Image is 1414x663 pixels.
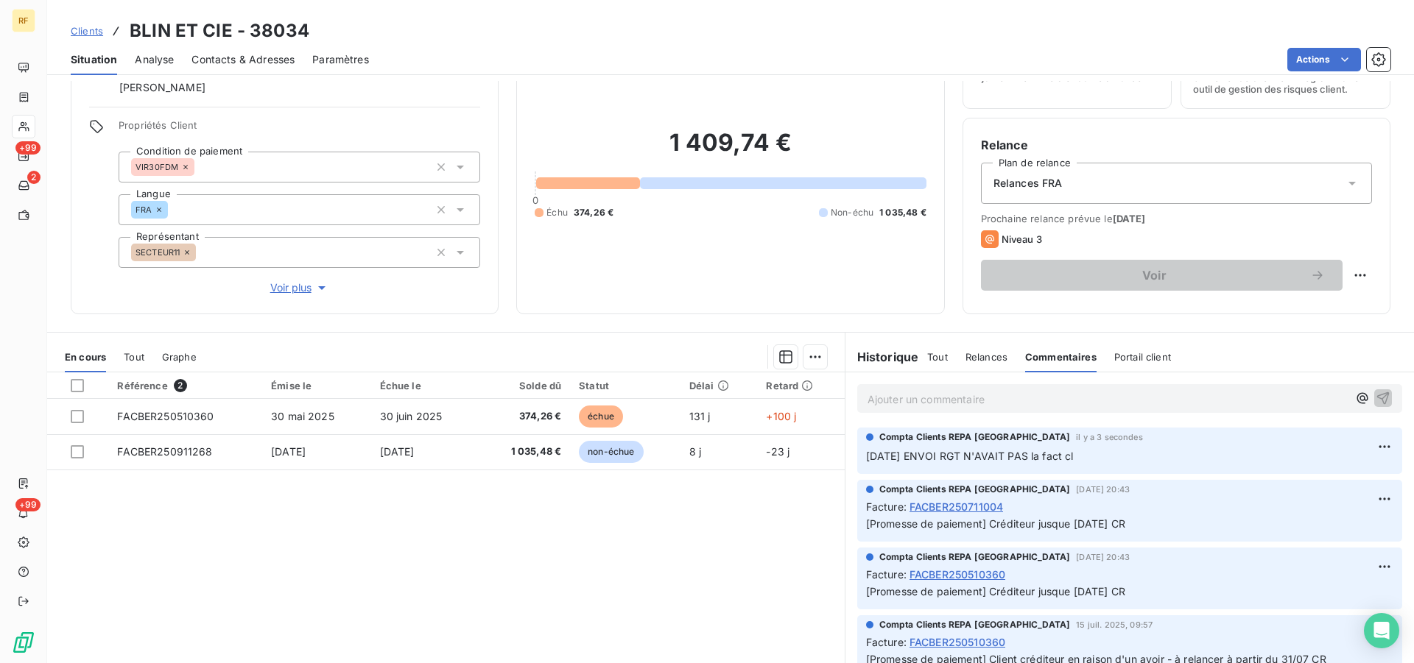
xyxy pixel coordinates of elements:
span: Contacts & Adresses [191,52,295,67]
span: FACBER250510360 [910,634,1005,650]
span: -23 j [766,445,789,458]
span: En cours [65,351,106,363]
div: Retard [766,380,835,391]
span: 2 [27,171,41,184]
span: Analyse [135,52,174,67]
h3: BLIN ET CIE - 38034 [130,18,309,44]
span: 1 035,48 € [488,444,561,459]
div: Échue le [380,380,470,391]
span: [Promesse de paiement] Créditeur jusque [DATE] CR [866,585,1125,598]
span: Non-échu [831,206,873,219]
span: non-échue [579,441,643,463]
div: RF [12,9,35,32]
span: Voir plus [270,280,329,295]
span: Compta Clients REPA [GEOGRAPHIC_DATA] [879,550,1071,564]
div: Émise le [271,380,362,391]
h6: Historique [845,348,919,366]
h6: Relance [981,136,1372,154]
button: Voir [981,260,1343,291]
button: Voir plus [119,280,480,296]
a: Clients [71,24,103,38]
span: 374,26 € [574,206,613,219]
span: Niveau 3 [1002,233,1042,245]
span: Commentaires [1025,351,1097,363]
span: 374,26 € [488,409,561,424]
span: FACBER250510360 [117,410,214,422]
span: [Promesse de paiement] Créditeur jusque [DATE] CR [866,517,1125,530]
span: Compta Clients REPA [GEOGRAPHIC_DATA] [879,430,1071,444]
span: échue [579,405,623,428]
span: Portail client [1114,351,1171,363]
div: Open Intercom Messenger [1364,613,1399,648]
span: FACBER250711004 [910,499,1003,514]
span: FRA [136,205,152,214]
span: 15 juil. 2025, 09:57 [1076,620,1153,629]
div: Délai [689,380,749,391]
span: Propriétés Client [119,119,480,140]
span: Facture : [866,634,907,650]
span: 30 juin 2025 [380,410,443,422]
span: 1 035,48 € [879,206,926,219]
span: Graphe [162,351,197,363]
span: Tout [124,351,144,363]
span: Compta Clients REPA [GEOGRAPHIC_DATA] [879,483,1071,496]
span: [DATE] 20:43 [1076,553,1130,561]
span: Facture : [866,499,907,514]
div: Solde dû [488,380,561,391]
input: Ajouter une valeur [168,203,180,216]
span: Prochaine relance prévue le [981,213,1372,224]
span: VIR30FDM [136,163,178,171]
h2: 1 409,74 € [535,128,926,172]
span: Compta Clients REPA [GEOGRAPHIC_DATA] [879,618,1071,631]
span: +100 j [766,410,796,422]
span: [DATE] [380,445,415,458]
span: 131 j [689,410,711,422]
div: Référence [117,379,253,392]
span: Clients [71,25,103,37]
span: Échu [546,206,568,219]
button: Actions [1287,48,1361,71]
span: 8 j [689,445,701,458]
span: Surveiller ce client en intégrant votre outil de gestion des risques client. [1193,71,1378,95]
span: 30 mai 2025 [271,410,334,422]
span: [DATE] [271,445,306,458]
span: SECTEUR11 [136,248,180,257]
span: FACBER250911268 [117,445,212,458]
span: +99 [15,498,41,511]
span: Facture : [866,567,907,582]
span: [DATE] 20:43 [1076,485,1130,494]
span: Tout [927,351,948,363]
span: Relances [965,351,1007,363]
span: Situation [71,52,117,67]
input: Ajouter une valeur [196,246,208,259]
span: FACBER250510360 [910,567,1005,582]
span: [DATE] ENVOI RGT N'AVAIT PAS la fact cl [866,450,1074,462]
span: +99 [15,141,41,155]
span: il y a 3 secondes [1076,433,1143,442]
div: Statut [579,380,672,391]
span: Paramètres [312,52,369,67]
span: [PERSON_NAME] [119,80,205,95]
span: 2 [174,379,187,392]
img: Logo LeanPay [12,631,35,654]
span: Relances FRA [993,176,1063,191]
span: Voir [999,269,1310,281]
span: [DATE] [1113,213,1146,224]
input: Ajouter une valeur [194,160,206,174]
span: 0 [532,194,538,206]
